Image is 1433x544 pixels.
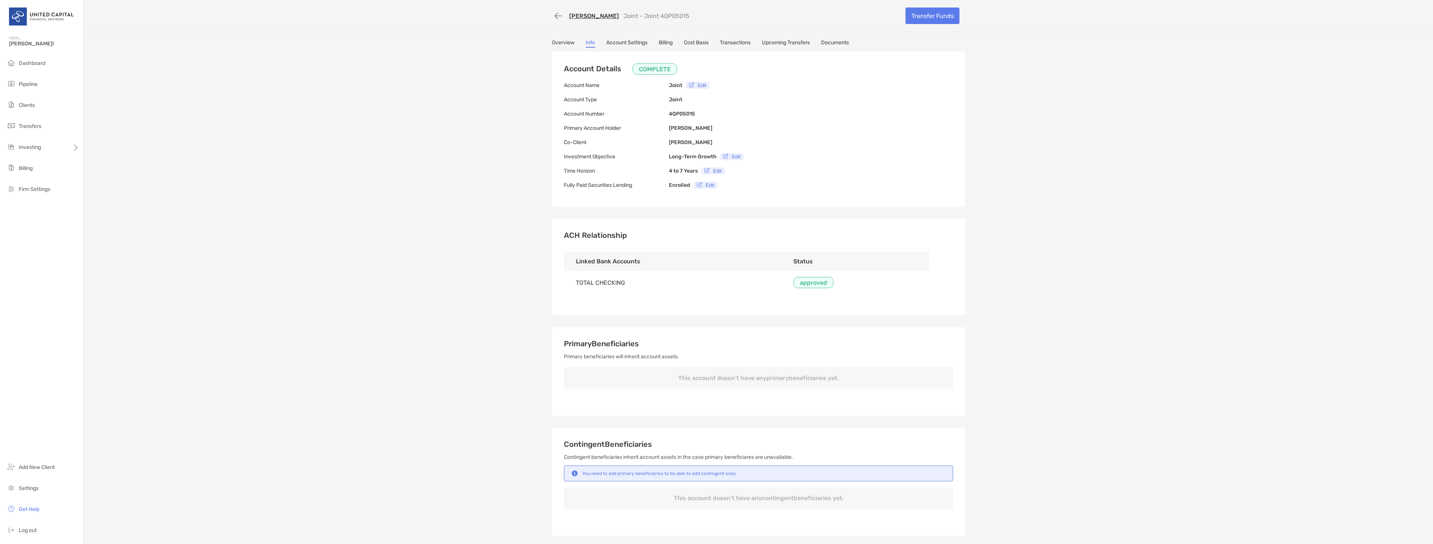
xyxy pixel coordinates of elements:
h3: Account Details [564,63,677,75]
p: approved [800,278,827,287]
a: Documents [821,39,849,48]
b: 4QP05015 [669,111,695,117]
a: Transactions [720,39,751,48]
span: Clients [19,102,35,108]
a: [PERSON_NAME] [569,12,619,20]
span: [PERSON_NAME]! [9,41,79,47]
span: Firm Settings [19,186,50,192]
img: United Capital Logo [9,3,75,30]
img: billing icon [7,163,16,172]
a: Upcoming Transfers [762,39,810,48]
span: Pipeline [19,81,37,87]
a: Cost Basis [684,39,709,48]
b: Long-Term Growth [669,153,716,160]
p: Account Number [564,109,669,119]
p: Primary beneficiaries will inherit account assets. [564,352,953,361]
p: Account Type [564,95,669,104]
span: Settings [19,485,39,491]
p: This account doesn’t have any primary beneficiaries yet. [564,367,953,389]
button: Edit [720,153,743,160]
button: Edit [686,82,709,89]
p: Primary Account Holder [564,123,669,133]
span: Add New Client [19,464,55,470]
p: Account Name [564,81,669,90]
img: logout icon [7,525,16,534]
th: Status [781,252,929,271]
img: add_new_client icon [7,462,16,471]
p: Time Horizon [564,166,669,176]
p: Co-Client [564,138,669,147]
img: pipeline icon [7,79,16,88]
img: investing icon [7,142,16,151]
a: Billing [659,39,673,48]
p: Joint - Joint 4QP05015 [624,12,690,20]
span: Transfers [19,123,41,129]
a: Info [586,39,595,48]
img: Notification icon [570,470,579,476]
img: firm-settings icon [7,184,16,193]
b: [PERSON_NAME] [669,139,712,146]
span: Get Help [19,506,39,512]
th: Linked Bank Accounts [564,252,781,271]
p: Fully Paid Securities Lending [564,180,669,190]
span: Investing [19,144,41,150]
button: Edit [702,167,725,174]
p: Investment Objective [564,152,669,161]
b: Joint [669,82,682,89]
a: Account Settings [606,39,648,48]
img: dashboard icon [7,58,16,67]
button: Edit [694,182,717,189]
b: 4 to 7 Years [669,168,698,174]
span: Billing [19,165,33,171]
span: Log out [19,527,37,533]
p: COMPLETE [639,65,671,74]
p: Contingent beneficiaries inherit account assets in the case primary beneficiares are unavailable. [564,452,953,462]
b: [PERSON_NAME] [669,125,712,131]
h3: ACH Relationship [564,231,953,240]
img: transfers icon [7,121,16,130]
b: Joint [669,96,682,103]
img: clients icon [7,100,16,109]
span: Dashboard [19,60,45,66]
p: This account doesn’t have any contingent beneficiaries yet. [564,487,953,509]
span: Contingent Beneficiaries [564,440,652,449]
a: Overview [552,39,574,48]
span: Primary Beneficiaries [564,339,639,348]
b: Enrolled [669,182,690,188]
img: settings icon [7,483,16,492]
img: get-help icon [7,504,16,513]
a: Transfer Funds [905,8,959,24]
td: TOTAL CHECKING [564,271,781,294]
div: You need to add primary beneficiaries to be able to add contingent ones. [582,471,737,476]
